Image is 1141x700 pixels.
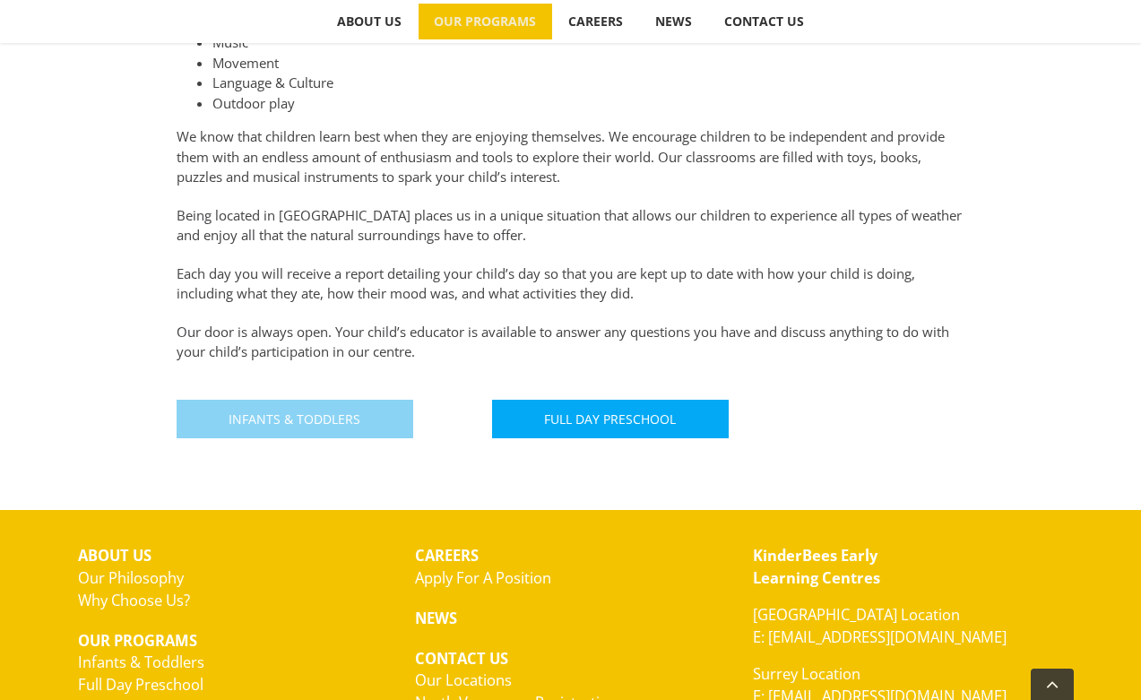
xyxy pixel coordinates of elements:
[753,604,1064,649] p: [GEOGRAPHIC_DATA] Location
[78,545,151,566] strong: ABOUT US
[78,652,204,672] a: Infants & Toddlers
[78,567,184,588] a: Our Philosophy
[553,4,639,39] a: CAREERS
[724,15,804,28] span: CONTACT US
[177,205,965,246] p: Being located in [GEOGRAPHIC_DATA] places us in a unique situation that allows our children to ex...
[492,400,729,438] a: Full Day Preschool
[78,630,197,651] strong: OUR PROGRAMS
[212,53,965,73] li: Movement
[753,545,880,588] strong: KinderBees Early Learning Centres
[415,545,479,566] strong: CAREERS
[709,4,820,39] a: CONTACT US
[415,648,508,669] strong: CONTACT US
[655,15,692,28] span: NEWS
[177,400,413,438] a: Infants & Toddlers
[415,670,512,690] a: Our Locations
[434,15,536,28] span: OUR PROGRAMS
[753,627,1007,647] a: E: [EMAIL_ADDRESS][DOMAIN_NAME]
[544,411,676,427] span: Full Day Preschool
[419,4,552,39] a: OUR PROGRAMS
[177,322,965,362] p: Our door is always open. Your child’s educator is available to answer any questions you have and ...
[78,674,203,695] a: Full Day Preschool
[640,4,708,39] a: NEWS
[415,608,457,628] strong: NEWS
[568,15,623,28] span: CAREERS
[177,264,965,304] p: Each day you will receive a report detailing your child’s day so that you are kept up to date wit...
[753,545,880,588] a: KinderBees EarlyLearning Centres
[212,93,965,114] li: Outdoor play
[229,411,360,427] span: Infants & Toddlers
[177,126,965,187] p: We know that children learn best when they are enjoying themselves. We encourage children to be i...
[322,4,418,39] a: ABOUT US
[337,15,402,28] span: ABOUT US
[78,590,190,610] a: Why Choose Us?
[415,567,551,588] a: Apply For A Position
[212,73,965,93] li: Language & Culture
